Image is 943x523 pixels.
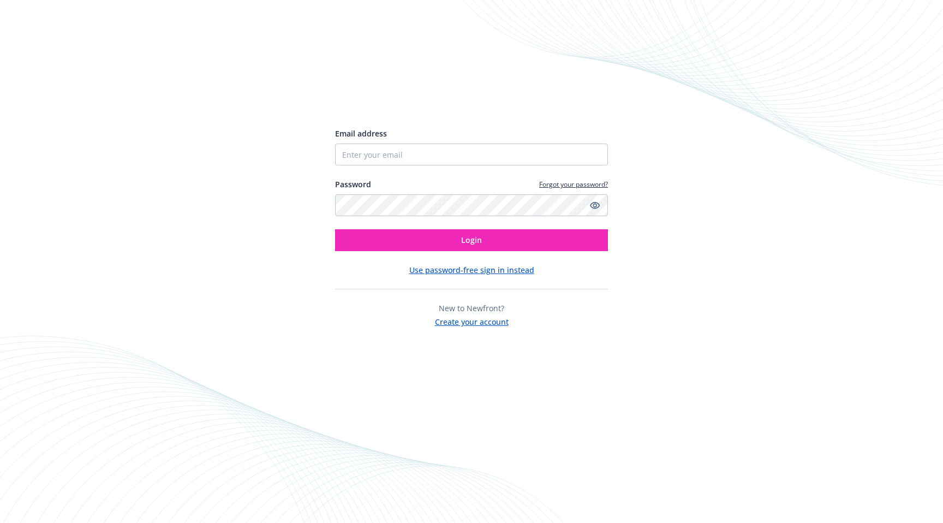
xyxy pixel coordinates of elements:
[335,194,608,216] input: Enter your password
[335,88,438,108] img: Newfront logo
[335,179,371,190] label: Password
[435,314,509,328] button: Create your account
[439,303,504,313] span: New to Newfront?
[539,180,608,189] a: Forgot your password?
[461,235,482,245] span: Login
[335,128,387,139] span: Email address
[588,199,601,212] a: Show password
[409,264,534,276] button: Use password-free sign in instead
[335,229,608,251] button: Login
[335,144,608,165] input: Enter your email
